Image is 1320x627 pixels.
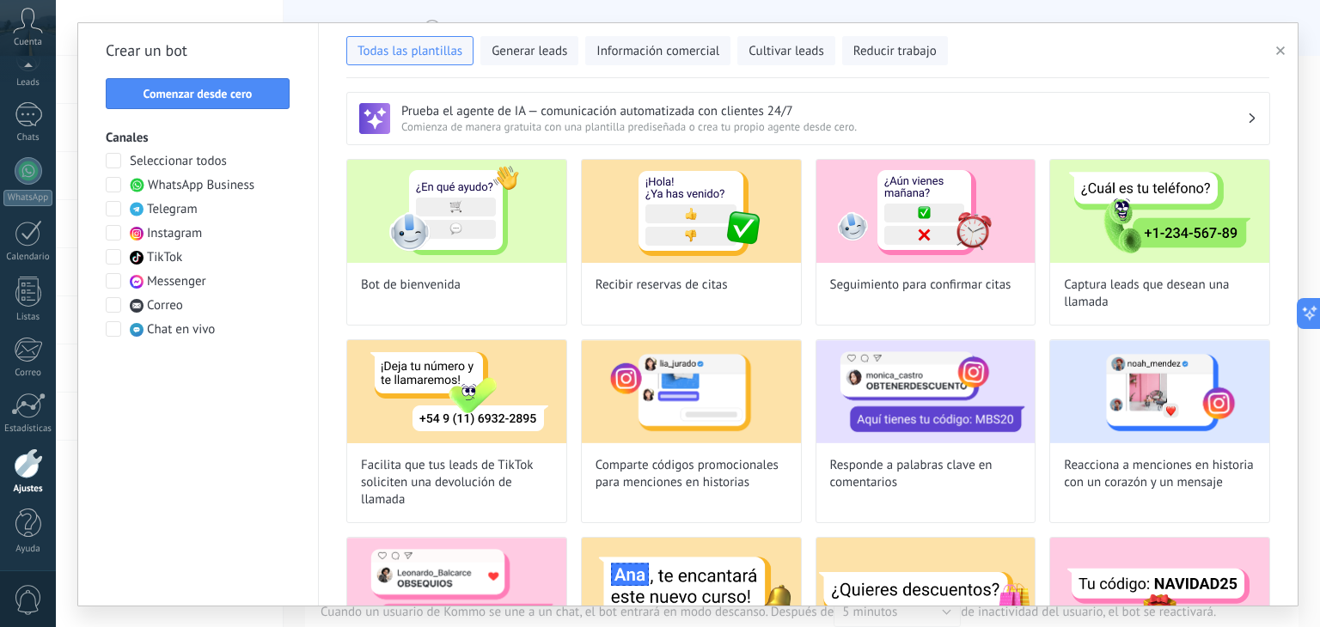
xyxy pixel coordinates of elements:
[3,77,53,88] div: Leads
[582,160,801,263] img: Recibir reservas de citas
[480,36,578,65] button: Generar leads
[1064,277,1256,311] span: Captura leads que desean una llamada
[3,252,53,263] div: Calendario
[582,340,801,443] img: Comparte códigos promocionales para menciones en historias
[401,103,1247,119] h3: Prueba el agente de IA — comunicación automatizada con clientes 24/7
[106,78,290,109] button: Comenzar desde cero
[147,297,183,314] span: Correo
[749,43,823,60] span: Cultivar leads
[148,177,254,194] span: WhatsApp Business
[1064,457,1256,491] span: Reacciona a menciones en historia con un corazón y un mensaje
[3,132,53,143] div: Chats
[401,119,1247,134] span: Comienza de manera gratuita con una plantilla prediseñada o crea tu propio agente desde cero.
[596,277,728,294] span: Recibir reservas de citas
[596,43,719,60] span: Información comercial
[361,277,461,294] span: Bot de bienvenida
[361,457,553,508] span: Facilita que tus leads de TikTok soliciten una devolución de llamada
[3,423,53,435] div: Estadísticas
[130,153,227,170] span: Seleccionar todos
[853,43,937,60] span: Reducir trabajo
[144,88,253,100] span: Comenzar desde cero
[492,43,567,60] span: Generar leads
[147,249,182,266] span: TikTok
[1050,160,1269,263] img: Captura leads que desean una llamada
[816,160,1036,263] img: Seguimiento para confirmar citas
[357,43,462,60] span: Todas las plantillas
[106,130,290,146] h3: Canales
[347,340,566,443] img: Facilita que tus leads de TikTok soliciten una devolución de llamada
[830,457,1022,491] span: Responde a palabras clave en comentarios
[816,340,1036,443] img: Responde a palabras clave en comentarios
[3,484,53,495] div: Ajustes
[14,37,42,48] span: Cuenta
[585,36,730,65] button: Información comercial
[147,273,206,290] span: Messenger
[346,36,474,65] button: Todas las plantillas
[842,36,948,65] button: Reducir trabajo
[1050,340,1269,443] img: Reacciona a menciones en historia con un corazón y un mensaje
[106,37,290,64] h2: Crear un bot
[147,201,198,218] span: Telegram
[147,225,202,242] span: Instagram
[3,190,52,206] div: WhatsApp
[3,312,53,323] div: Listas
[3,368,53,379] div: Correo
[147,321,215,338] span: Chat en vivo
[596,457,787,491] span: Comparte códigos promocionales para menciones en historias
[830,277,1011,294] span: Seguimiento para confirmar citas
[347,160,566,263] img: Bot de bienvenida
[737,36,834,65] button: Cultivar leads
[3,544,53,555] div: Ayuda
